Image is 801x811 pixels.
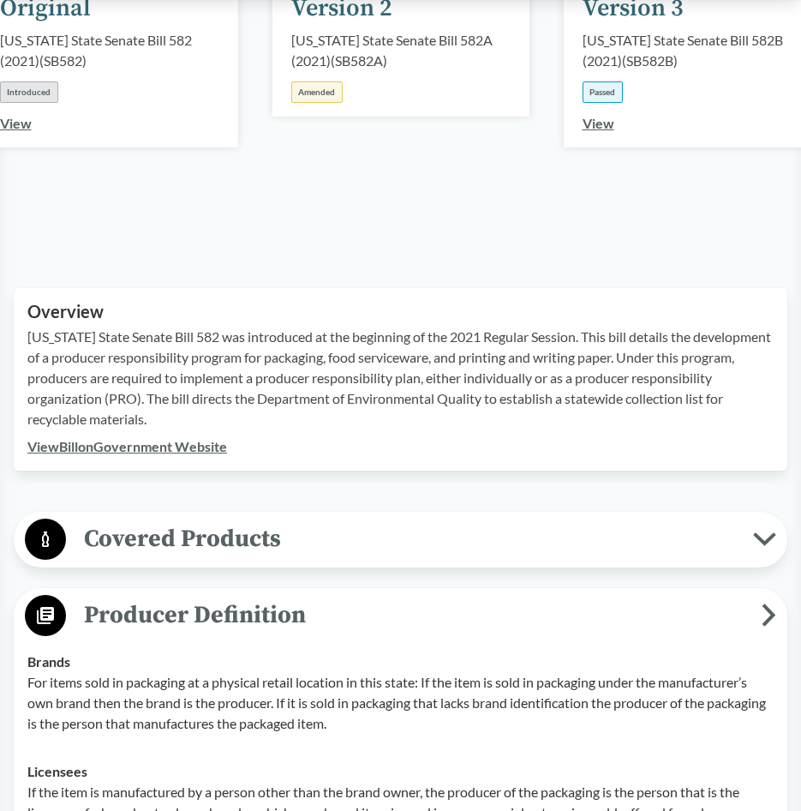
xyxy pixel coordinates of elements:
[583,81,623,103] div: Passed
[27,672,774,734] p: For items sold in packaging at a physical retail location in this state: If the item is sold in p...
[27,302,774,321] h2: Overview
[20,594,781,638] button: Producer Definition
[291,81,343,103] div: Amended
[20,518,781,562] button: Covered Products
[27,653,70,670] strong: Brands
[27,327,774,430] p: [US_STATE] State Senate Bill 582 was introduced at the beginning of the 2021 Regular Session. Thi...
[583,115,614,131] a: View
[27,438,227,454] a: ViewBillonGovernment Website
[27,763,87,779] strong: Licensees
[66,596,762,634] span: Producer Definition
[66,520,753,558] span: Covered Products
[291,30,511,71] div: [US_STATE] State Senate Bill 582A (2021) ( SB582A )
